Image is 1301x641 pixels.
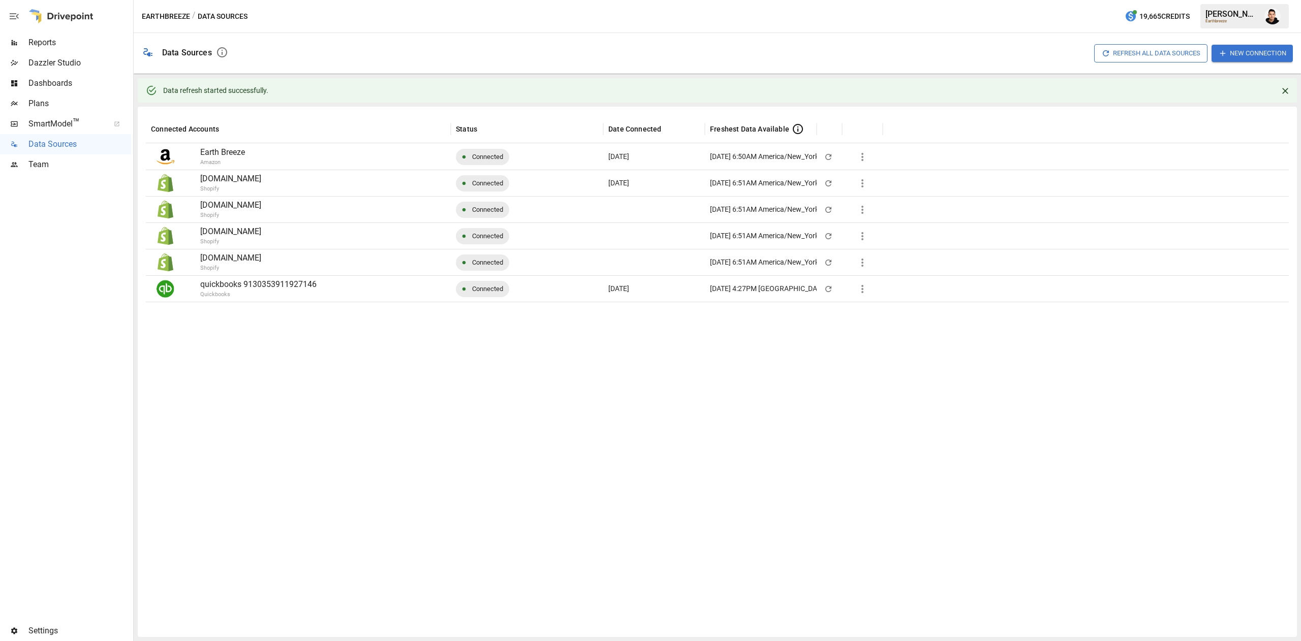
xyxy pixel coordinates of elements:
div: [DATE] 6:50AM America/New_York [710,144,819,170]
div: [DATE] 6:51AM America/New_York [710,197,819,222]
div: Apr 17 2024 [603,170,705,196]
button: Sort [478,122,492,136]
span: Dashboards [28,77,131,89]
span: Plans [28,98,131,110]
p: [DOMAIN_NAME] [200,199,446,211]
span: Data Sources [28,138,131,150]
button: Sort [662,122,676,136]
span: Team [28,158,131,171]
div: Oct 05 2022 [603,275,705,302]
img: Shopify Logo [157,201,174,218]
p: Shopify [200,238,500,246]
p: [DOMAIN_NAME] [200,173,446,185]
button: Sort [848,122,862,136]
img: Shopify Logo [157,174,174,192]
span: SmartModel [28,118,103,130]
span: Reports [28,37,131,49]
span: Connected [466,249,509,275]
img: Amazon Logo [157,148,174,166]
span: Settings [28,625,131,637]
p: Amazon [200,158,500,167]
button: Refresh All Data Sources [1094,44,1207,62]
div: [DATE] 6:51AM America/New_York [710,249,819,275]
button: Sort [823,122,837,136]
img: Shopify Logo [157,253,174,271]
img: Francisco Sanchez [1264,8,1281,24]
div: [DATE] 6:51AM America/New_York [710,223,819,249]
p: quickbooks 9130353911927146 [200,278,446,291]
div: Data Sources [162,48,212,57]
p: [DOMAIN_NAME] [200,252,446,264]
img: Shopify Logo [157,227,174,245]
p: Shopify [200,185,500,194]
button: Francisco Sanchez [1258,2,1287,30]
div: / [192,10,196,23]
p: Shopify [200,264,500,273]
span: 19,665 Credits [1139,10,1190,23]
div: Connected Accounts [151,125,219,133]
div: Status [456,125,477,133]
div: Nov 07 2023 [603,143,705,170]
div: Data refresh started successfully. [163,81,268,100]
span: Connected [466,144,509,170]
span: Connected [466,170,509,196]
button: Sort [220,122,234,136]
p: Shopify [200,211,500,220]
div: [DATE] 6:51AM America/New_York [710,170,819,196]
button: Earthbreeze [142,10,190,23]
button: Close [1278,83,1293,99]
span: Connected [466,276,509,302]
button: 19,665Credits [1121,7,1194,26]
div: [DATE] 4:27PM [GEOGRAPHIC_DATA]/New_York [710,276,861,302]
img: Quickbooks Logo [157,280,174,298]
button: New Connection [1212,45,1293,61]
p: Earth Breeze [200,146,446,158]
p: [DOMAIN_NAME] [200,226,446,238]
span: Freshest Data Available [710,124,789,134]
span: Connected [466,197,509,222]
span: Connected [466,223,509,249]
div: Earthbreeze [1205,19,1258,23]
div: [PERSON_NAME] [1205,9,1258,19]
span: ™ [73,116,80,129]
span: Dazzler Studio [28,57,131,69]
p: Quickbooks [200,291,500,299]
div: Date Connected [608,125,661,133]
